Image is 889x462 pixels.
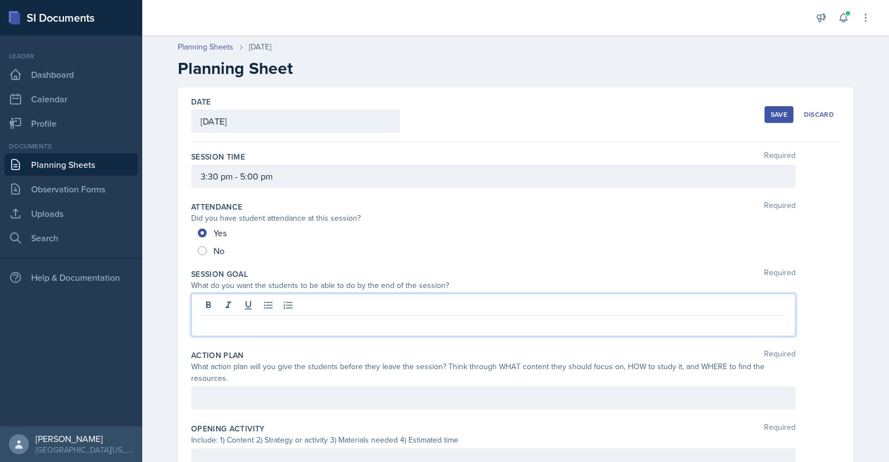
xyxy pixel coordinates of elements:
[764,151,796,162] span: Required
[178,58,853,78] h2: Planning Sheet
[191,96,211,107] label: Date
[191,269,248,280] label: Session Goal
[191,423,265,434] label: Opening Activity
[178,41,233,53] a: Planning Sheets
[191,350,244,361] label: Action Plan
[765,106,793,123] button: Save
[764,269,796,280] span: Required
[4,63,138,86] a: Dashboard
[4,178,138,200] a: Observation Forms
[798,106,840,123] button: Discard
[191,151,245,162] label: Session Time
[191,434,796,446] div: Include: 1) Content 2) Strategy or activity 3) Materials needed 4) Estimated time
[804,110,834,119] div: Discard
[36,433,133,444] div: [PERSON_NAME]
[249,41,271,53] div: [DATE]
[4,112,138,135] a: Profile
[764,201,796,212] span: Required
[191,280,796,291] div: What do you want the students to be able to do by the end of the session?
[213,245,224,256] span: No
[4,202,138,225] a: Uploads
[4,153,138,176] a: Planning Sheets
[213,227,227,239] span: Yes
[4,266,138,289] div: Help & Documentation
[191,212,796,224] div: Did you have student attendance at this session?
[764,350,796,361] span: Required
[4,88,138,110] a: Calendar
[201,170,786,183] p: 3:30 pm - 5:00 pm
[4,51,138,61] div: Leader
[764,423,796,434] span: Required
[191,201,243,212] label: Attendance
[4,141,138,151] div: Documents
[191,361,796,384] div: What action plan will you give the students before they leave the session? Think through WHAT con...
[4,227,138,249] a: Search
[36,444,133,455] div: [GEOGRAPHIC_DATA][US_STATE] in [GEOGRAPHIC_DATA]
[771,110,787,119] div: Save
